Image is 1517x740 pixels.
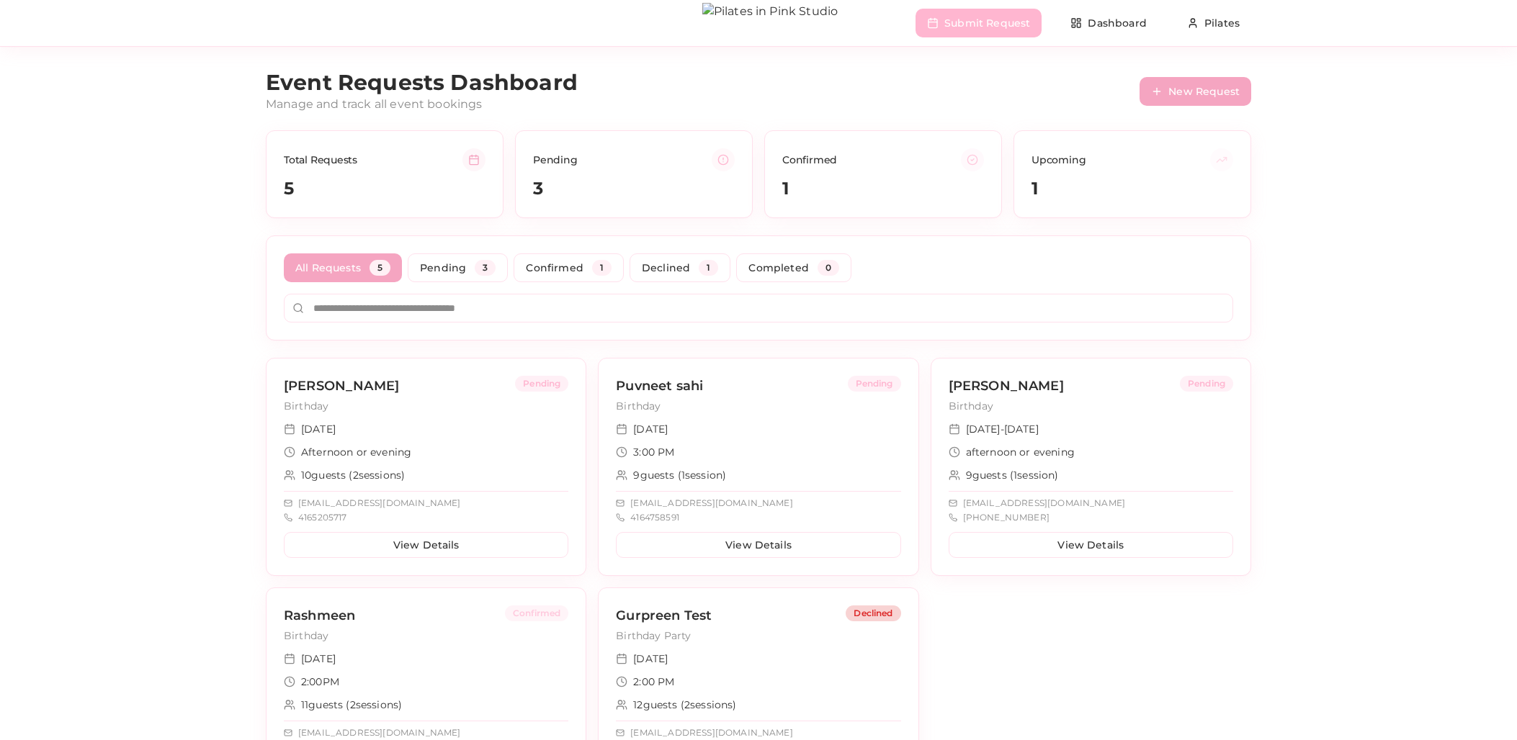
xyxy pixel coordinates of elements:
p: Manage and track all event bookings [266,96,578,113]
div: Confirmed [505,605,568,621]
span: 10 guests ( 2 session s ) [301,468,405,482]
span: [DATE] [301,422,336,436]
h3: Rashmeen [284,605,505,626]
span: 2:00PM [301,674,339,689]
span: 3:00 PM [633,445,674,459]
span: [DATE] [633,651,668,666]
h3: [PERSON_NAME] [949,376,1180,396]
div: 1 [782,177,984,200]
div: 3 [475,260,496,276]
h3: Gurpreen Test [616,605,846,626]
button: New Request [1140,77,1251,106]
span: 4165205717 [298,512,347,523]
button: Declined1 [630,253,730,282]
button: Pilates [1176,9,1251,37]
div: 1 [1032,177,1233,200]
button: Submit Request [916,9,1042,37]
div: Confirmed [782,153,837,167]
span: 2:00 PM [633,674,674,689]
span: [EMAIL_ADDRESS][DOMAIN_NAME] [630,727,792,739]
div: Pending [515,376,568,392]
button: Confirmed1 [514,253,624,282]
span: [EMAIL_ADDRESS][DOMAIN_NAME] [630,497,792,509]
button: Pending3 [408,253,508,282]
p: Birthday [949,399,1180,413]
span: afternoon or evening [966,445,1075,459]
span: [EMAIL_ADDRESS][DOMAIN_NAME] [298,727,460,739]
span: 9 guests ( 1 session ) [633,468,726,482]
div: 3 [533,177,735,200]
h3: [PERSON_NAME] [284,376,515,396]
span: [DATE] [301,651,336,666]
div: 1 [699,260,718,276]
button: View Details [616,532,900,558]
span: [EMAIL_ADDRESS][DOMAIN_NAME] [963,497,1125,509]
div: 1 [592,260,612,276]
div: Total Requests [284,153,357,167]
div: Upcoming [1032,153,1086,167]
img: Pilates in Pink Studio [702,3,838,43]
span: 12 guests ( 2 session s ) [633,698,736,712]
span: 9 guests ( 1 session ) [966,468,1059,482]
p: Birthday Party [616,628,846,643]
button: Completed0 [736,253,851,282]
span: Afternoon or evening [301,445,411,459]
div: Pending [1180,376,1233,392]
span: [DATE] [633,422,668,436]
span: 11 guests ( 2 session s ) [301,698,402,712]
span: [PHONE_NUMBER] [963,512,1050,523]
div: Pending [533,153,578,167]
p: Birthday [284,399,515,413]
button: Dashboard [1059,9,1158,37]
p: Birthday [284,628,505,643]
button: View Details [949,532,1233,558]
h1: Event Requests Dashboard [266,70,578,96]
span: [DATE]-[DATE] [966,422,1039,436]
button: View Details [284,532,568,558]
span: [EMAIL_ADDRESS][DOMAIN_NAME] [298,497,460,509]
div: 5 [370,260,390,276]
h3: Puvneet sahi [616,376,847,396]
div: 0 [818,260,839,276]
div: Declined [846,605,900,621]
div: Pending [848,376,901,392]
p: Birthday [616,399,847,413]
div: 5 [284,177,485,200]
span: 4164758591 [630,512,679,523]
button: All Requests5 [284,253,402,282]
